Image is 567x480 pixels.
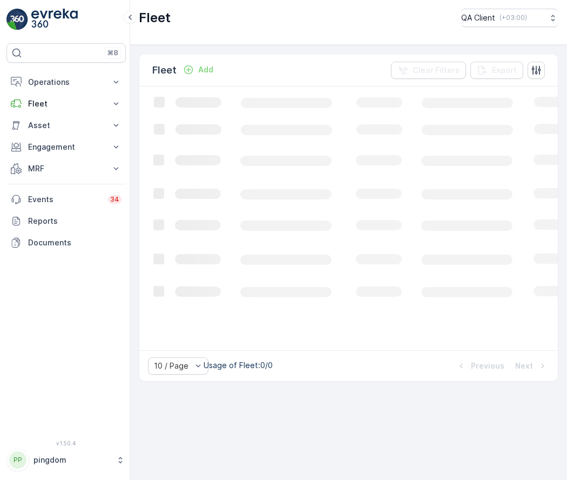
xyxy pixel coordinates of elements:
[204,360,273,371] p: Usage of Fleet : 0/0
[6,93,126,115] button: Fleet
[28,216,122,226] p: Reports
[455,359,505,372] button: Previous
[28,77,104,88] p: Operations
[514,359,549,372] button: Next
[470,62,523,79] button: Export
[152,63,177,78] p: Fleet
[6,210,126,232] a: Reports
[28,194,102,205] p: Events
[500,14,527,22] p: ( +03:00 )
[6,158,126,179] button: MRF
[139,9,171,26] p: Fleet
[6,232,126,254] a: Documents
[6,189,126,210] a: Events34
[28,163,104,174] p: MRF
[9,451,26,469] div: PP
[492,65,517,76] p: Export
[31,9,78,30] img: logo_light-DOdMpM7g.png
[28,142,104,152] p: Engagement
[6,71,126,93] button: Operations
[413,65,460,76] p: Clear Filters
[6,136,126,158] button: Engagement
[107,49,118,57] p: ⌘B
[28,120,104,131] p: Asset
[198,64,213,75] p: Add
[28,237,122,248] p: Documents
[6,449,126,471] button: PPpingdom
[461,12,495,23] p: QA Client
[391,62,466,79] button: Clear Filters
[6,115,126,136] button: Asset
[6,440,126,446] span: v 1.50.4
[6,9,28,30] img: logo
[461,9,558,27] button: QA Client(+03:00)
[471,361,504,371] p: Previous
[110,195,119,204] p: 34
[515,361,533,371] p: Next
[179,63,218,76] button: Add
[28,98,104,109] p: Fleet
[33,455,111,465] p: pingdom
